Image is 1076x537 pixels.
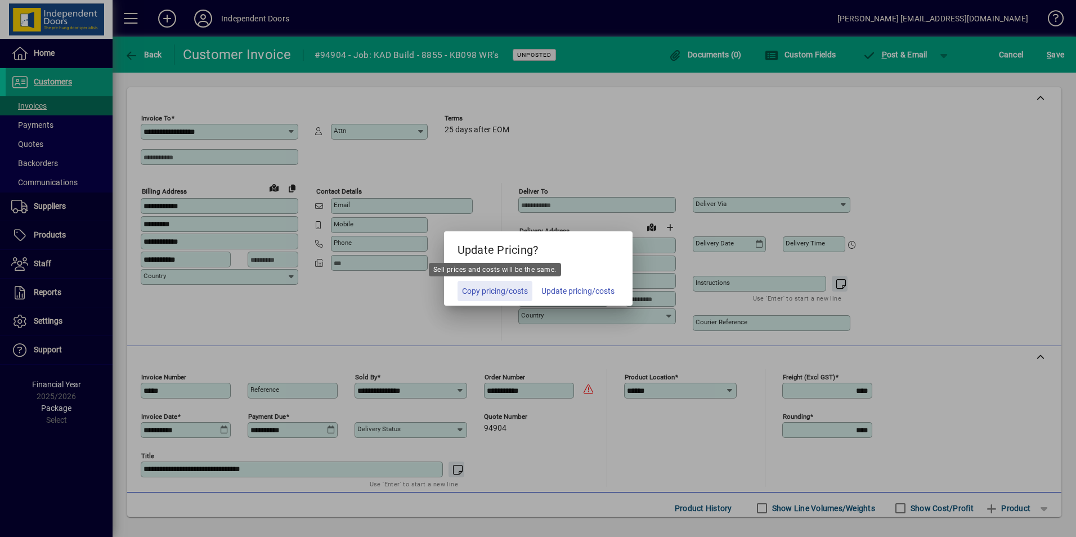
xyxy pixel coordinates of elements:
button: Update pricing/costs [537,281,619,301]
div: Sell prices and costs will be the same. [429,263,561,276]
h5: Update Pricing? [444,231,633,264]
span: Copy pricing/costs [462,285,528,297]
button: Copy pricing/costs [458,281,532,301]
span: Update pricing/costs [541,285,615,297]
